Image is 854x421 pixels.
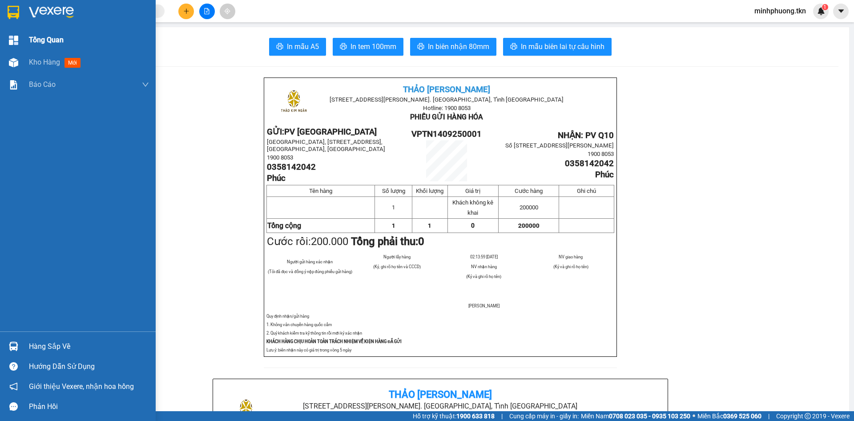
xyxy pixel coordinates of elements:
span: printer [417,43,424,51]
span: Cung cấp máy in - giấy in: [509,411,579,421]
b: Thảo [PERSON_NAME] [389,389,492,400]
button: printerIn mẫu biên lai tự cấu hình [503,38,612,56]
span: (Tôi đã đọc và đồng ý nộp đúng phiếu gửi hàng) [268,269,352,274]
span: Hỗ trợ kỹ thuật: [413,411,495,421]
span: Phúc [267,173,286,183]
span: Tổng Quan [29,34,64,45]
div: Hàng sắp về [29,340,149,353]
span: printer [276,43,283,51]
span: printer [340,43,347,51]
span: NHẬN: PV Q10 [558,131,614,140]
span: | [501,411,503,421]
strong: 1900 633 818 [456,413,495,420]
span: 1 [392,222,395,229]
span: NV giao hàng [559,254,583,259]
span: message [9,402,18,411]
img: dashboard-icon [9,36,18,45]
button: printerIn mẫu A5 [269,38,326,56]
span: [PERSON_NAME] [468,303,500,308]
span: 0358142042 [267,162,316,172]
span: Lưu ý: biên nhận này có giá trị trong vòng 5 ngày [266,347,351,352]
span: 2. Quý khách kiểm tra kỹ thông tin rồi mới ký xác nhận [266,331,362,335]
span: | [768,411,769,421]
span: minhphuong.tkn [747,5,813,16]
span: 0358142042 [565,159,614,168]
strong: KHÁCH HÀNG CHỊU HOÀN TOÀN TRÁCH NHIỆM VỀ KIỆN HÀNG ĐÃ GỬI [266,339,402,344]
li: [STREET_ADDRESS][PERSON_NAME]. [GEOGRAPHIC_DATA], Tỉnh [GEOGRAPHIC_DATA] [83,22,372,33]
span: Quy định nhận/gửi hàng [266,314,309,319]
img: logo.jpg [11,11,56,56]
span: [GEOGRAPHIC_DATA], [STREET_ADDRESS], [GEOGRAPHIC_DATA], [GEOGRAPHIC_DATA] [267,139,385,152]
span: Kho hàng [29,58,60,66]
span: [STREET_ADDRESS][PERSON_NAME]. [GEOGRAPHIC_DATA], Tỉnh [GEOGRAPHIC_DATA] [330,96,564,103]
img: icon-new-feature [817,7,825,15]
img: logo-vxr [8,6,19,19]
span: Giới thiệu Vexere, nhận hoa hồng [29,381,134,392]
img: solution-icon [9,80,18,90]
span: 200.000 [311,235,348,248]
span: Tên hàng [309,188,332,194]
span: Giá trị [465,188,480,194]
span: Khối lượng [416,188,443,194]
span: NV nhận hàng [471,264,497,269]
img: logo [272,81,316,125]
span: Miền Bắc [697,411,761,421]
strong: Tổng cộng [267,221,301,230]
span: 1. Không vân chuyển hàng quốc cấm [266,322,332,327]
strong: GỬI: [267,127,377,137]
span: 1 [823,4,826,10]
sup: 1 [822,4,828,10]
img: warehouse-icon [9,342,18,351]
span: (Ký và ghi rõ họ tên) [466,274,501,279]
span: (Ký, ghi rõ họ tên và CCCD) [373,264,421,269]
span: Số lượng [382,188,405,194]
span: Báo cáo [29,79,56,90]
span: Ghi chú [577,188,596,194]
span: In biên nhận 80mm [428,41,489,52]
span: Số [STREET_ADDRESS][PERSON_NAME] [505,142,614,149]
strong: 0708 023 035 - 0935 103 250 [609,413,690,420]
span: Miền Nam [581,411,690,421]
span: 200000 [518,222,540,229]
span: 1900 8053 [267,154,293,161]
img: warehouse-icon [9,58,18,67]
span: PV [GEOGRAPHIC_DATA] [284,127,377,137]
span: plus [183,8,189,14]
button: caret-down [833,4,849,19]
li: Hotline: 1900 8153 [83,33,372,44]
span: 02:13:59 [DATE] [470,254,498,259]
button: printerIn tem 100mm [333,38,403,56]
span: In tem 100mm [350,41,396,52]
span: file-add [204,8,210,14]
span: ⚪️ [693,414,695,418]
span: Khách không kê khai [452,199,493,216]
span: down [142,81,149,88]
strong: 0369 525 060 [723,413,761,420]
span: question-circle [9,362,18,371]
span: (Ký và ghi rõ họ tên) [553,264,588,269]
span: VPTN1409250001 [411,129,482,139]
span: PHIẾU GỬI HÀNG HÓA [410,113,483,121]
span: Người lấy hàng [383,254,411,259]
span: 1 [392,204,395,211]
span: 0 [471,222,475,229]
span: caret-down [837,7,845,15]
strong: Tổng phải thu: [351,235,424,248]
span: Người gửi hàng xác nhận [287,259,333,264]
span: Hotline: 1900 8053 [423,105,471,111]
span: copyright [805,413,811,419]
span: Cước rồi: [267,235,424,248]
span: aim [224,8,230,14]
div: Hướng dẫn sử dụng [29,360,149,373]
button: printerIn biên nhận 80mm [410,38,496,56]
span: In mẫu A5 [287,41,319,52]
span: 1 [428,222,431,229]
button: plus [178,4,194,19]
div: Phản hồi [29,400,149,413]
span: 0 [418,235,424,248]
span: mới [64,58,81,68]
span: 1900 8053 [588,151,614,157]
span: 200000 [520,204,538,211]
span: notification [9,382,18,391]
span: printer [510,43,517,51]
